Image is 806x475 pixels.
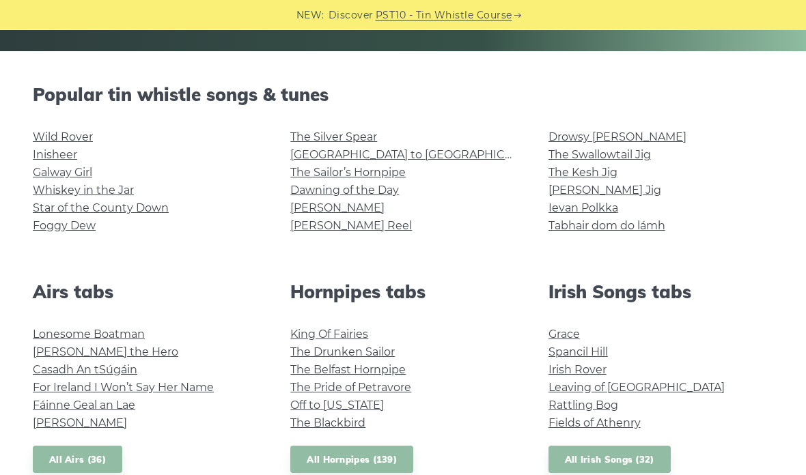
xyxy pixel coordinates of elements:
a: PST10 - Tin Whistle Course [376,8,512,23]
a: The Blackbird [290,417,365,430]
a: Rattling Bog [548,399,618,412]
a: The Silver Spear [290,131,377,144]
a: All Hornpipes (139) [290,446,413,474]
a: Fields of Athenry [548,417,641,430]
a: Irish Rover [548,364,607,377]
a: Off to [US_STATE] [290,399,384,412]
a: [PERSON_NAME] [290,202,385,215]
span: NEW: [296,8,324,23]
a: Tabhair dom do lámh [548,220,665,233]
a: Whiskey in the Jar [33,184,134,197]
a: Star of the County Down [33,202,169,215]
a: Ievan Polkka [548,202,618,215]
a: Casadh An tSúgáin [33,364,137,377]
a: [PERSON_NAME] [33,417,127,430]
a: Dawning of the Day [290,184,399,197]
a: Drowsy [PERSON_NAME] [548,131,686,144]
a: The Belfast Hornpipe [290,364,406,377]
a: All Irish Songs (32) [548,446,671,474]
a: King Of Fairies [290,328,368,341]
a: [GEOGRAPHIC_DATA] to [GEOGRAPHIC_DATA] [290,149,542,162]
span: Discover [329,8,374,23]
a: Fáinne Geal an Lae [33,399,135,412]
a: Galway Girl [33,167,92,179]
h2: Hornpipes tabs [290,282,515,303]
a: Inisheer [33,149,77,162]
a: The Drunken Sailor [290,346,395,359]
a: The Swallowtail Jig [548,149,651,162]
h2: Airs tabs [33,282,258,303]
a: All Airs (36) [33,446,122,474]
a: Spancil Hill [548,346,608,359]
h2: Popular tin whistle songs & tunes [33,85,773,106]
a: Leaving of [GEOGRAPHIC_DATA] [548,382,725,394]
a: Lonesome Boatman [33,328,145,341]
a: The Pride of Petravore [290,382,411,394]
a: [PERSON_NAME] Reel [290,220,412,233]
a: Wild Rover [33,131,93,144]
a: The Kesh Jig [548,167,617,179]
a: [PERSON_NAME] the Hero [33,346,178,359]
a: For Ireland I Won’t Say Her Name [33,382,214,394]
a: Grace [548,328,580,341]
a: The Sailor’s Hornpipe [290,167,406,179]
h2: Irish Songs tabs [548,282,773,303]
a: Foggy Dew [33,220,96,233]
a: [PERSON_NAME] Jig [548,184,661,197]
